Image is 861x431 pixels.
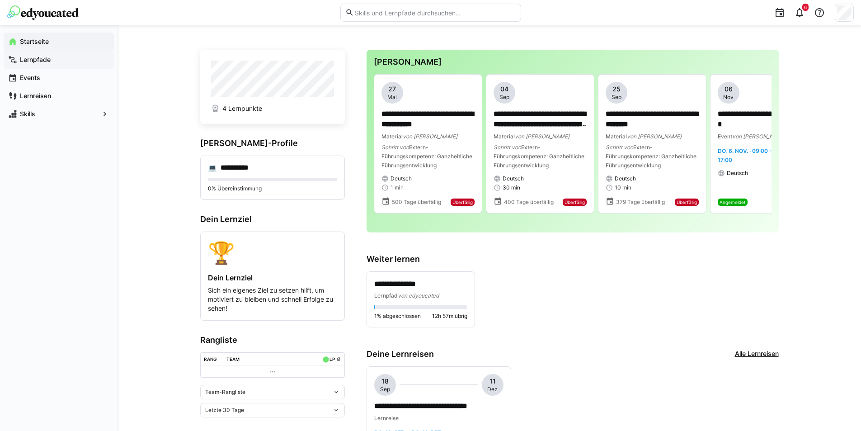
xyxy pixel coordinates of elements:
h3: [PERSON_NAME]-Profile [200,138,345,148]
span: 10 min [615,184,631,191]
p: 0% Übereinstimmung [208,185,337,192]
span: 1% abgeschlossen [374,313,421,320]
h3: [PERSON_NAME] [374,57,772,67]
span: von [PERSON_NAME] [627,133,682,140]
span: Do, 6. Nov. · 09:00 - Fr, 7. Nov. · 17:00 [718,147,805,163]
span: Dez [487,386,498,393]
a: Alle Lernreisen [735,349,779,359]
span: von [PERSON_NAME] [515,133,569,140]
h3: Dein Lernziel [200,214,345,224]
span: Sep [612,94,621,101]
h3: Deine Lernreisen [367,349,434,359]
span: Schritt von [606,144,633,151]
span: Extern- Führungskompetenz: Ganzheitliche Führungsentwicklung [381,144,472,169]
span: Deutsch [615,175,636,182]
span: 11 [489,377,496,386]
span: 6 [804,5,807,10]
span: Extern- Führungskompetenz: Ganzheitliche Führungsentwicklung [494,144,584,169]
span: Material [381,133,403,140]
span: Deutsch [727,170,748,177]
span: Überfällig [565,199,585,205]
span: Lernpfad [374,292,398,299]
span: Sep [380,386,390,393]
span: Nov [723,94,734,101]
span: von [PERSON_NAME] [732,133,787,140]
span: 12h 57m übrig [432,313,467,320]
a: ø [337,355,341,362]
div: 🏆 [208,239,337,266]
span: Deutsch [391,175,412,182]
span: Letzte 30 Tage [205,407,244,414]
span: 1 min [391,184,404,191]
span: Mai [387,94,397,101]
span: 04 [500,85,508,94]
input: Skills und Lernpfade durchsuchen… [354,9,516,17]
span: 30 min [503,184,520,191]
span: Deutsch [503,175,524,182]
span: 379 Tage überfällig [616,199,665,206]
h3: Weiter lernen [367,254,779,264]
span: 27 [388,85,396,94]
span: 500 Tage überfällig [392,199,441,206]
div: Rang [204,356,217,362]
span: 06 [725,85,733,94]
h3: Rangliste [200,335,345,345]
span: Überfällig [677,199,697,205]
span: 18 [381,377,389,386]
span: Extern- Führungskompetenz: Ganzheitliche Führungsentwicklung [606,144,696,169]
span: 400 Tage überfällig [504,199,554,206]
span: Schritt von [494,144,521,151]
span: Team-Rangliste [205,388,245,396]
p: Sich ein eigenes Ziel zu setzen hilft, um motiviert zu bleiben und schnell Erfolge zu sehen! [208,286,337,313]
span: Material [494,133,515,140]
span: Angemeldet [720,199,746,205]
span: von [PERSON_NAME] [403,133,457,140]
span: Überfällig [452,199,473,205]
span: 4 Lernpunkte [222,104,262,113]
div: LP [329,356,335,362]
span: Event [718,133,732,140]
span: Schritt von [381,144,409,151]
div: Team [226,356,240,362]
span: von edyoucated [398,292,439,299]
span: Lernreise [374,415,399,422]
span: 25 [612,85,621,94]
span: Material [606,133,627,140]
div: 💻️ [208,163,217,172]
span: Sep [499,94,509,101]
h4: Dein Lernziel [208,273,337,282]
